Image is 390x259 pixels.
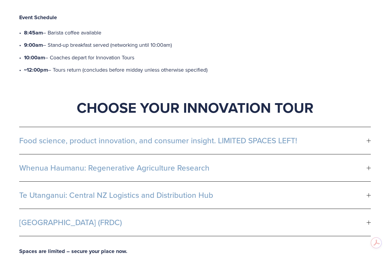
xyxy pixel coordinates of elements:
[19,209,371,236] button: [GEOGRAPHIC_DATA] (FRDC)
[19,154,371,181] button: Whenua Haumanu: Regenerative Agriculture Research
[19,247,127,255] strong: Spaces are limited – secure your place now.
[24,28,371,38] p: – Barista coffee available
[19,218,367,227] span: [GEOGRAPHIC_DATA] (FRDC)
[19,13,57,21] strong: Event Schedule
[24,54,45,61] strong: 10:00am
[24,29,43,37] strong: 8:45am
[24,41,43,49] strong: 9:00am
[24,65,371,75] p: – Tours return (concludes before midday unless otherwise specified)
[19,136,367,145] span: Food science, product innovation, and consumer insight. LIMITED SPACES LEFT!
[24,66,48,74] strong: ~12:00pm
[19,182,371,209] button: Te Utanganui: Central NZ Logistics and Distribution Hub
[19,127,371,154] button: Food science, product innovation, and consumer insight. LIMITED SPACES LEFT!
[19,163,367,172] span: Whenua Haumanu: Regenerative Agriculture Research
[24,40,371,50] p: – Stand-up breakfast served (networking until 10:00am)
[24,53,371,63] p: – Coaches depart for Innovation Tours
[19,99,371,117] h1: Choose Your Innovation Tour
[19,191,367,200] span: Te Utanganui: Central NZ Logistics and Distribution Hub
